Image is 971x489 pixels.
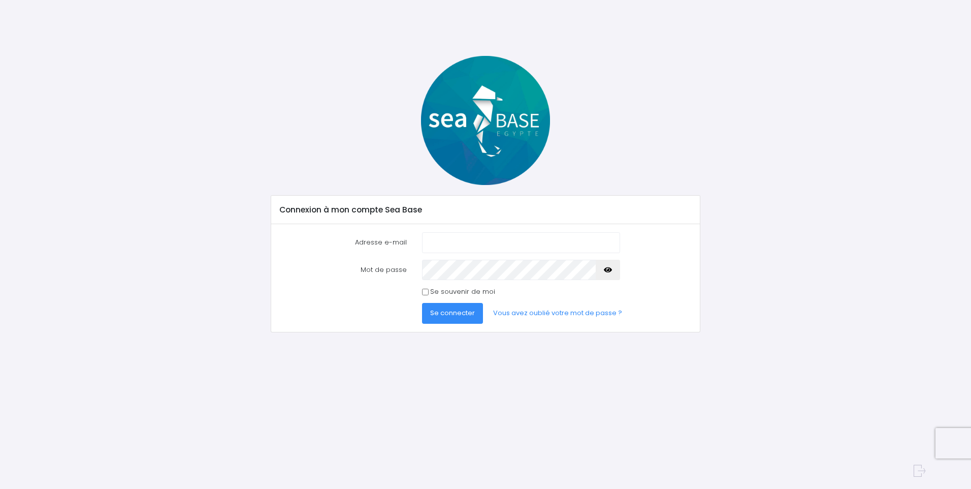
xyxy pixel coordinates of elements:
label: Adresse e-mail [272,232,414,253]
span: Se connecter [430,308,475,318]
label: Se souvenir de moi [430,287,495,297]
button: Se connecter [422,303,483,323]
div: Connexion à mon compte Sea Base [271,196,699,224]
label: Mot de passe [272,260,414,280]
a: Vous avez oublié votre mot de passe ? [485,303,630,323]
